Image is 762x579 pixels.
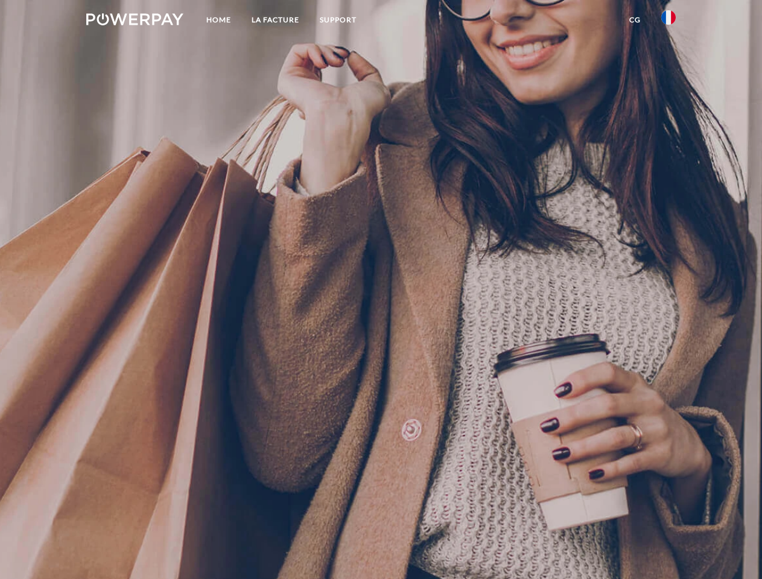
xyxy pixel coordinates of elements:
[86,13,183,25] img: logo-powerpay-white.svg
[241,9,310,31] a: LA FACTURE
[661,10,676,25] img: fr
[196,9,241,31] a: Home
[619,9,651,31] a: CG
[310,9,367,31] a: Support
